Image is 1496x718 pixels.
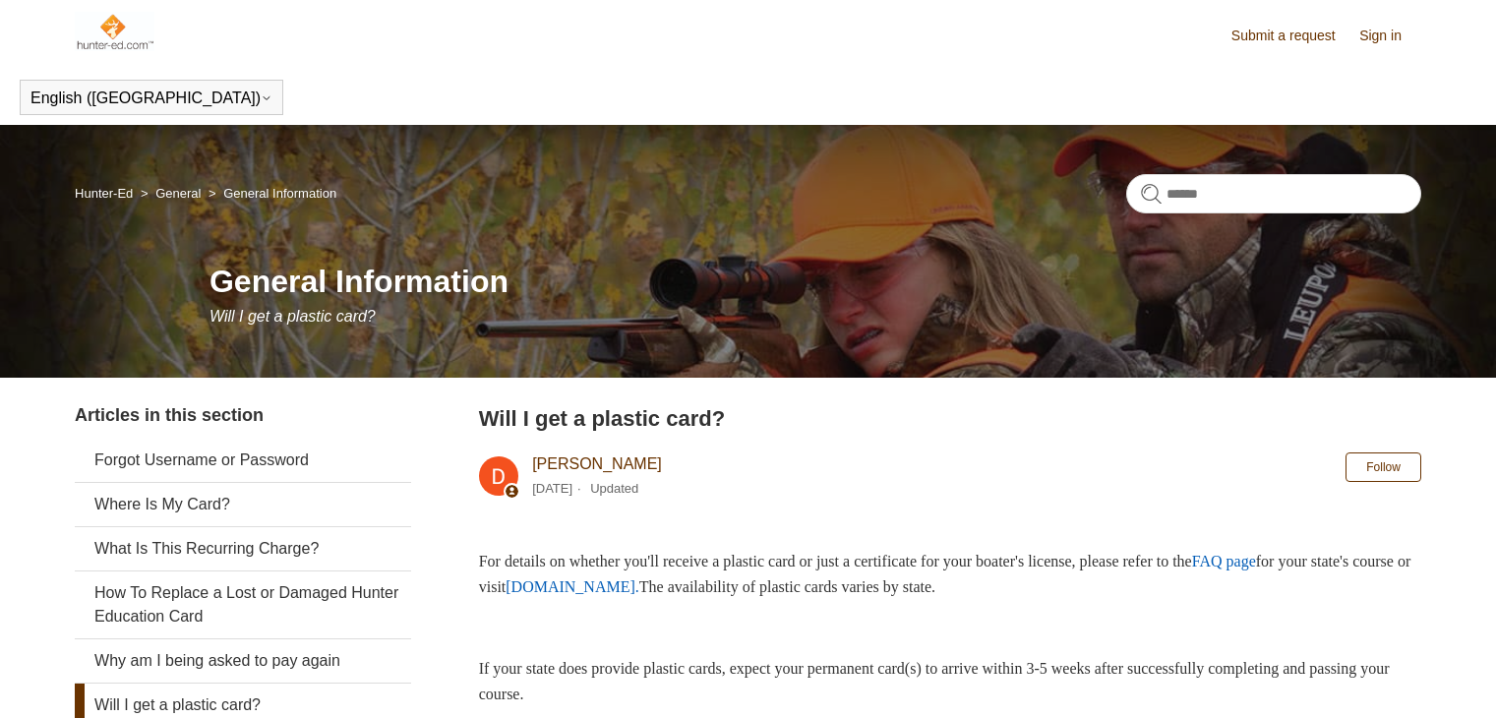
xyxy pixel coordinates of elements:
[1192,553,1256,569] a: FAQ page
[1359,26,1421,46] a: Sign in
[209,258,1421,305] h1: General Information
[137,186,205,201] li: General
[75,483,411,526] a: Where Is My Card?
[1231,26,1355,46] a: Submit a request
[75,12,154,51] img: Hunter-Ed Help Center home page
[506,578,639,595] a: [DOMAIN_NAME].
[209,308,376,325] span: Will I get a plastic card?
[30,90,272,107] button: English ([GEOGRAPHIC_DATA])
[75,639,411,683] a: Why am I being asked to pay again
[479,402,1421,435] h2: Will I get a plastic card?
[590,481,638,496] li: Updated
[75,439,411,482] a: Forgot Username or Password
[479,656,1421,706] p: If your state does provide plastic cards, expect your permanent card(s) to arrive within 3-5 week...
[155,186,201,201] a: General
[532,455,662,472] a: [PERSON_NAME]
[1346,452,1421,482] button: Follow Article
[75,186,137,201] li: Hunter-Ed
[75,405,264,425] span: Articles in this section
[75,527,411,570] a: What Is This Recurring Charge?
[205,186,336,201] li: General Information
[75,571,411,638] a: How To Replace a Lost or Damaged Hunter Education Card
[479,549,1421,599] p: For details on whether you'll receive a plastic card or just a certificate for your boater's lice...
[1126,174,1421,213] input: Search
[75,186,133,201] a: Hunter-Ed
[223,186,336,201] a: General Information
[532,481,572,496] time: 04/08/2025, 12:11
